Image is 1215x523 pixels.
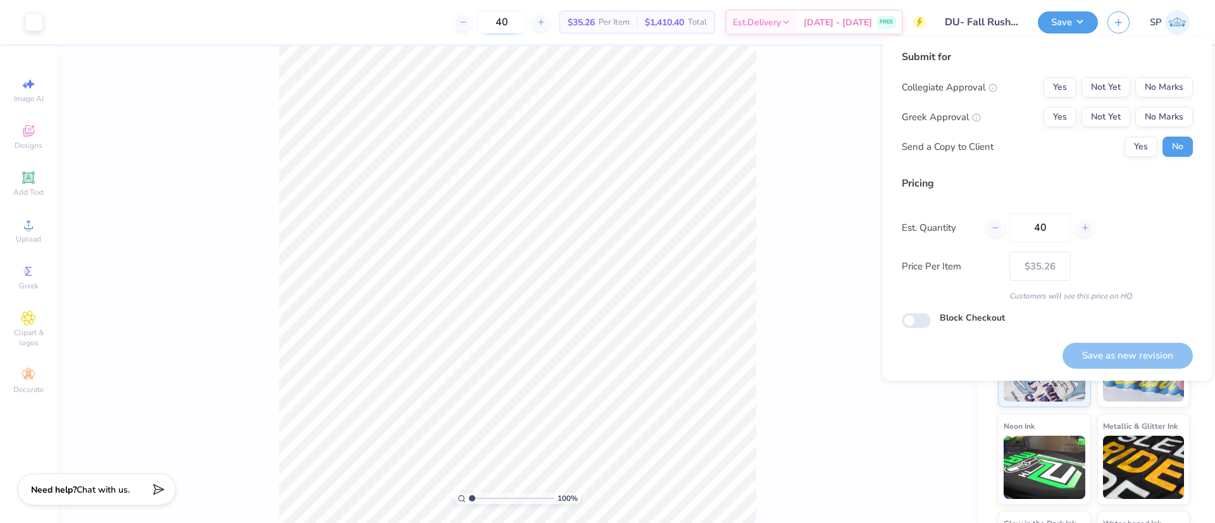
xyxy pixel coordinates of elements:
[902,49,1193,65] div: Submit for
[733,16,781,29] span: Est. Delivery
[902,290,1193,302] div: Customers will see this price on HQ.
[1081,77,1130,97] button: Not Yet
[558,493,578,504] span: 100 %
[902,140,994,154] div: Send a Copy to Client
[16,234,41,244] span: Upload
[940,311,1005,324] label: Block Checkout
[1044,107,1076,127] button: Yes
[902,110,981,125] div: Greek Approval
[1135,107,1193,127] button: No Marks
[1150,15,1162,30] span: SP
[77,484,130,496] span: Chat with us.
[568,16,595,29] span: $35.26
[688,16,707,29] span: Total
[599,16,630,29] span: Per Item
[1162,137,1193,157] button: No
[1165,10,1190,35] img: Shreyas Prashanth
[13,385,44,395] span: Decorate
[1103,436,1185,499] img: Metallic & Glitter Ink
[804,16,872,29] span: [DATE] - [DATE]
[1038,11,1098,34] button: Save
[645,16,684,29] span: $1,410.40
[902,176,1193,191] div: Pricing
[1125,137,1157,157] button: Yes
[1004,436,1085,499] img: Neon Ink
[902,221,977,235] label: Est. Quantity
[6,328,51,348] span: Clipart & logos
[880,18,893,27] span: FREE
[1009,213,1071,242] input: – –
[1044,77,1076,97] button: Yes
[935,9,1028,35] input: Untitled Design
[1081,107,1130,127] button: Not Yet
[13,187,44,197] span: Add Text
[477,11,526,34] input: – –
[31,484,77,496] strong: Need help?
[15,140,42,151] span: Designs
[19,281,39,291] span: Greek
[1150,10,1190,35] a: SP
[1135,77,1193,97] button: No Marks
[1004,419,1035,433] span: Neon Ink
[902,80,997,95] div: Collegiate Approval
[14,94,44,104] span: Image AI
[902,259,1000,274] label: Price Per Item
[1103,419,1178,433] span: Metallic & Glitter Ink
